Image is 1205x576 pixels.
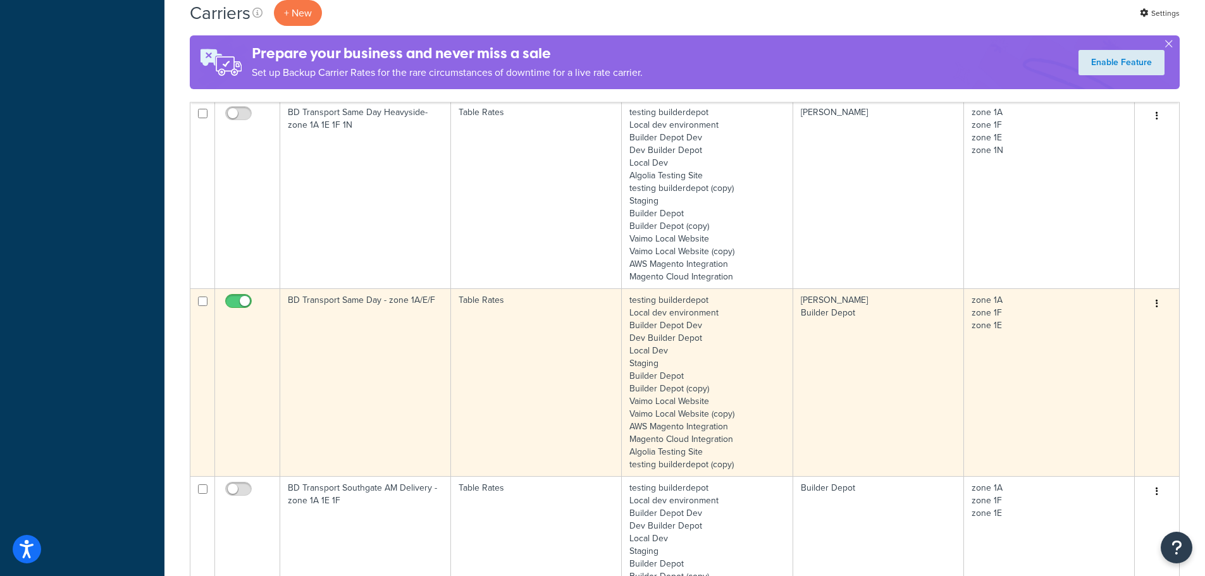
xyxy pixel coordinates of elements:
img: ad-rules-rateshop-fe6ec290ccb7230408bd80ed9643f0289d75e0ffd9eb532fc0e269fcd187b520.png [190,35,252,89]
td: Table Rates [451,288,622,476]
td: BD Transport Same Day - zone 1A/E/F [280,288,451,476]
a: Enable Feature [1078,50,1165,75]
td: [PERSON_NAME] [793,101,964,288]
td: [PERSON_NAME] Builder Depot [793,288,964,476]
td: Table Rates [451,101,622,288]
p: Set up Backup Carrier Rates for the rare circumstances of downtime for a live rate carrier. [252,64,643,82]
button: Open Resource Center [1161,532,1192,563]
h4: Prepare your business and never miss a sale [252,43,643,64]
td: BD Transport Same Day Heavyside- zone 1A 1E 1F 1N [280,101,451,288]
h1: Carriers [190,1,250,25]
td: zone 1A zone 1F zone 1E [964,288,1135,476]
td: testing builderdepot Local dev environment Builder Depot Dev Dev Builder Depot Local Dev Staging ... [622,288,793,476]
td: testing builderdepot Local dev environment Builder Depot Dev Dev Builder Depot Local Dev Algolia ... [622,101,793,288]
td: zone 1A zone 1F zone 1E zone 1N [964,101,1135,288]
a: Settings [1140,4,1180,22]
